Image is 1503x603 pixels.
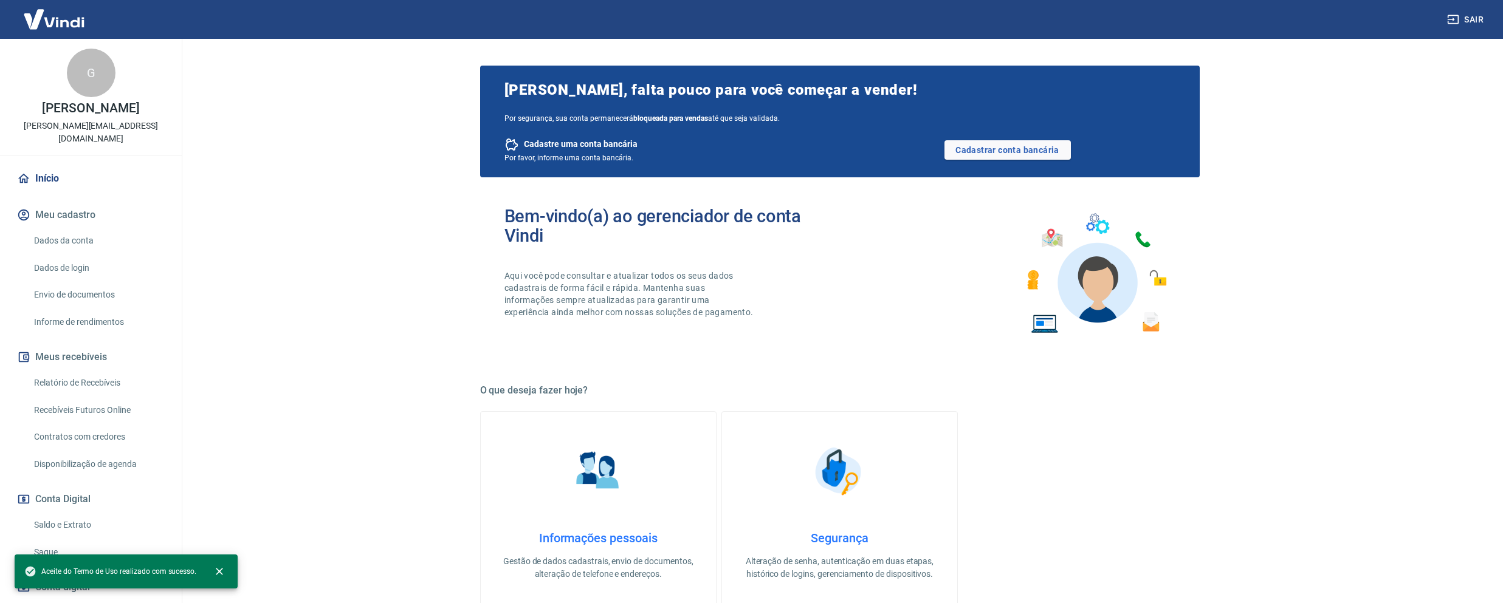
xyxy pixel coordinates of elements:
[504,154,633,162] span: Por favor, informe uma conta bancária.
[67,49,115,97] div: G
[29,452,167,477] a: Disponibilização de agenda
[15,1,94,38] img: Vindi
[504,206,840,245] h2: Bem-vindo(a) ao gerenciador de conta Vindi
[29,228,167,253] a: Dados da conta
[29,370,167,395] a: Relatório de Recebíveis
[15,202,167,228] button: Meu cadastro
[1445,9,1488,31] button: Sair
[480,384,1200,397] h5: O que deseja fazer hoje?
[15,165,167,192] a: Início
[29,424,167,449] a: Contratos com credores
[741,555,938,581] p: Alteração de senha, autenticação em duas etapas, histórico de logins, gerenciamento de dispositivos.
[42,102,139,115] p: [PERSON_NAME]
[504,270,756,318] p: Aqui você pode consultar e atualizar todos os seus dados cadastrais de forma fácil e rápida. Mant...
[809,441,870,502] img: Segurança
[24,565,196,577] span: Aceite do Termo de Uso realizado com sucesso.
[206,558,233,585] button: close
[29,310,167,335] a: Informe de rendimentos
[10,120,172,145] p: [PERSON_NAME][EMAIL_ADDRESS][DOMAIN_NAME]
[1016,206,1175,341] img: Imagem de um avatar masculino com diversos icones exemplificando as funcionalidades do gerenciado...
[29,256,167,281] a: Dados de login
[500,531,696,545] h4: Informações pessoais
[15,486,167,513] button: Conta Digital
[15,344,167,370] button: Meus recebíveis
[29,282,167,307] a: Envio de documentos
[504,80,1175,100] span: [PERSON_NAME], falta pouco para você começar a vender!
[500,555,696,581] p: Gestão de dados cadastrais, envio de documentos, alteração de telefone e endereços.
[568,441,628,502] img: Informações pessoais
[633,114,708,123] b: bloqueada para vendas
[29,398,167,423] a: Recebíveis Futuros Online
[29,540,167,565] a: Saque
[944,140,1071,160] a: Cadastrar conta bancária
[741,531,938,545] h4: Segurança
[504,114,1175,123] span: Por segurança, sua conta permanecerá até que seja validada.
[524,138,638,150] span: Cadastre uma conta bancária
[29,513,167,537] a: Saldo e Extrato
